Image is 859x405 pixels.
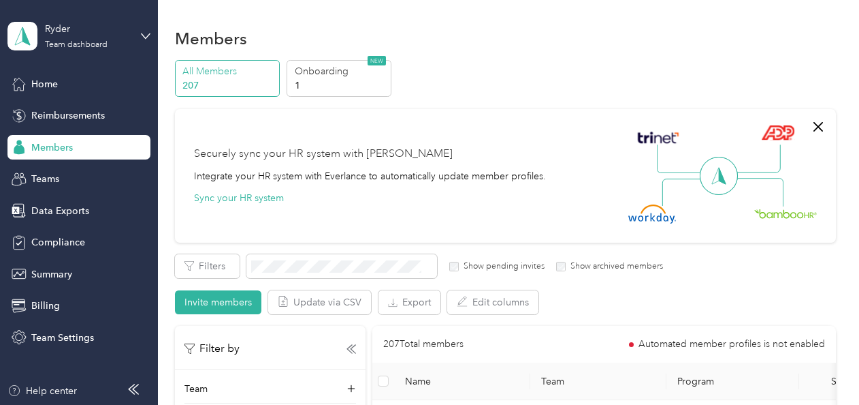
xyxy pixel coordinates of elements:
[405,376,519,387] span: Name
[662,178,709,206] img: Line Left Down
[31,267,72,282] span: Summary
[383,337,464,352] p: 207 Total members
[634,128,682,147] img: Trinet
[175,31,247,46] h1: Members
[378,290,440,314] button: Export
[31,204,89,218] span: Data Exports
[175,290,261,314] button: Invite members
[459,260,545,273] label: Show pending invites
[194,146,453,162] div: Securely sync your HR system with [PERSON_NAME]
[7,384,77,398] button: Help center
[754,209,817,218] img: BambooHR
[31,299,60,313] span: Billing
[447,290,538,314] button: Edit columns
[566,260,663,273] label: Show archived members
[295,64,387,78] p: Onboarding
[31,77,58,91] span: Home
[368,56,386,65] span: NEW
[736,178,783,207] img: Line Right Down
[31,172,59,186] span: Teams
[194,191,284,205] button: Sync your HR system
[666,363,799,400] th: Program
[628,205,676,224] img: Workday
[182,78,275,93] p: 207
[31,235,85,250] span: Compliance
[31,108,105,123] span: Reimbursements
[733,145,781,173] img: Line Right Up
[182,64,275,78] p: All Members
[45,22,130,36] div: Ryder
[783,329,859,405] iframe: Everlance-gr Chat Button Frame
[31,331,94,345] span: Team Settings
[175,254,240,278] button: Filters
[638,340,825,349] span: Automated member profiles is not enabled
[394,363,530,400] th: Name
[657,145,704,174] img: Line Left Up
[31,140,73,155] span: Members
[761,125,794,140] img: ADP
[530,363,666,400] th: Team
[268,290,371,314] button: Update via CSV
[184,382,208,396] p: Team
[45,41,108,49] div: Team dashboard
[184,340,240,357] p: Filter by
[295,78,387,93] p: 1
[194,169,546,183] div: Integrate your HR system with Everlance to automatically update member profiles.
